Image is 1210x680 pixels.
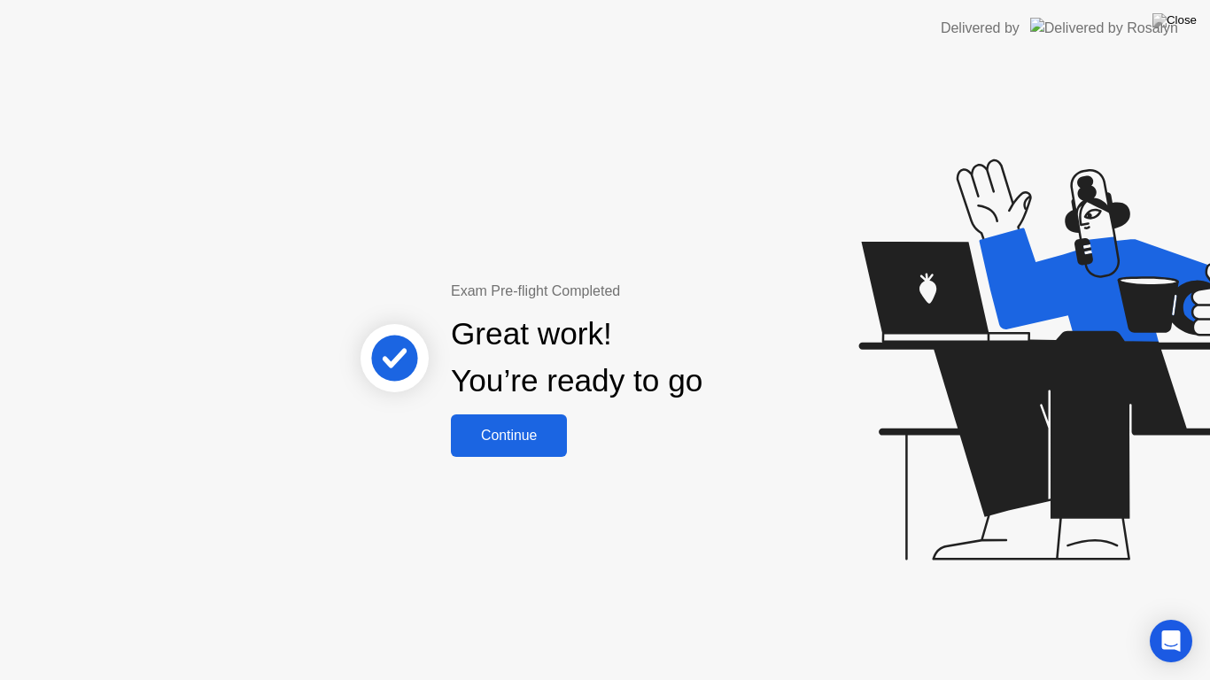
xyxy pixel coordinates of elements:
[451,414,567,457] button: Continue
[1030,18,1178,38] img: Delivered by Rosalyn
[456,428,562,444] div: Continue
[451,311,702,405] div: Great work! You’re ready to go
[1152,13,1197,27] img: Close
[1150,620,1192,662] div: Open Intercom Messenger
[941,18,1020,39] div: Delivered by
[451,281,817,302] div: Exam Pre-flight Completed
